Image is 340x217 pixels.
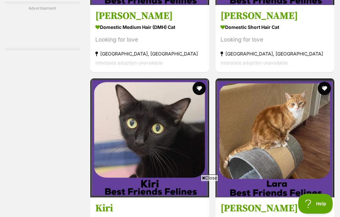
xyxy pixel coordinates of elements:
[318,82,331,95] button: favourite
[95,60,163,65] span: Interstate adoption unavailable
[5,2,80,50] div: Advertisement
[220,10,329,22] h3: [PERSON_NAME]
[298,194,333,214] iframe: Help Scout Beacon - Open
[220,35,329,44] div: Looking for love
[220,22,329,32] strong: Domestic Short Hair Cat
[95,49,204,58] strong: [GEOGRAPHIC_DATA], [GEOGRAPHIC_DATA]
[215,5,334,72] a: [PERSON_NAME] Domestic Short Hair Cat Looking for love [GEOGRAPHIC_DATA], [GEOGRAPHIC_DATA] Inter...
[95,22,204,32] strong: Domestic Medium Hair (DMH) Cat
[220,60,288,65] span: Interstate adoption unavailable
[90,5,209,72] a: [PERSON_NAME] Domestic Medium Hair (DMH) Cat Looking for love [GEOGRAPHIC_DATA], [GEOGRAPHIC_DATA...
[95,35,204,44] div: Looking for love
[193,82,206,95] button: favourite
[95,10,204,22] h3: [PERSON_NAME]
[90,78,209,197] img: Kiri - Domestic Short Hair Cat
[220,49,329,58] strong: [GEOGRAPHIC_DATA], [GEOGRAPHIC_DATA]
[215,78,334,197] img: Lara - Domestic Short Hair Cat
[201,174,218,181] span: Close
[49,184,291,214] iframe: Advertisement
